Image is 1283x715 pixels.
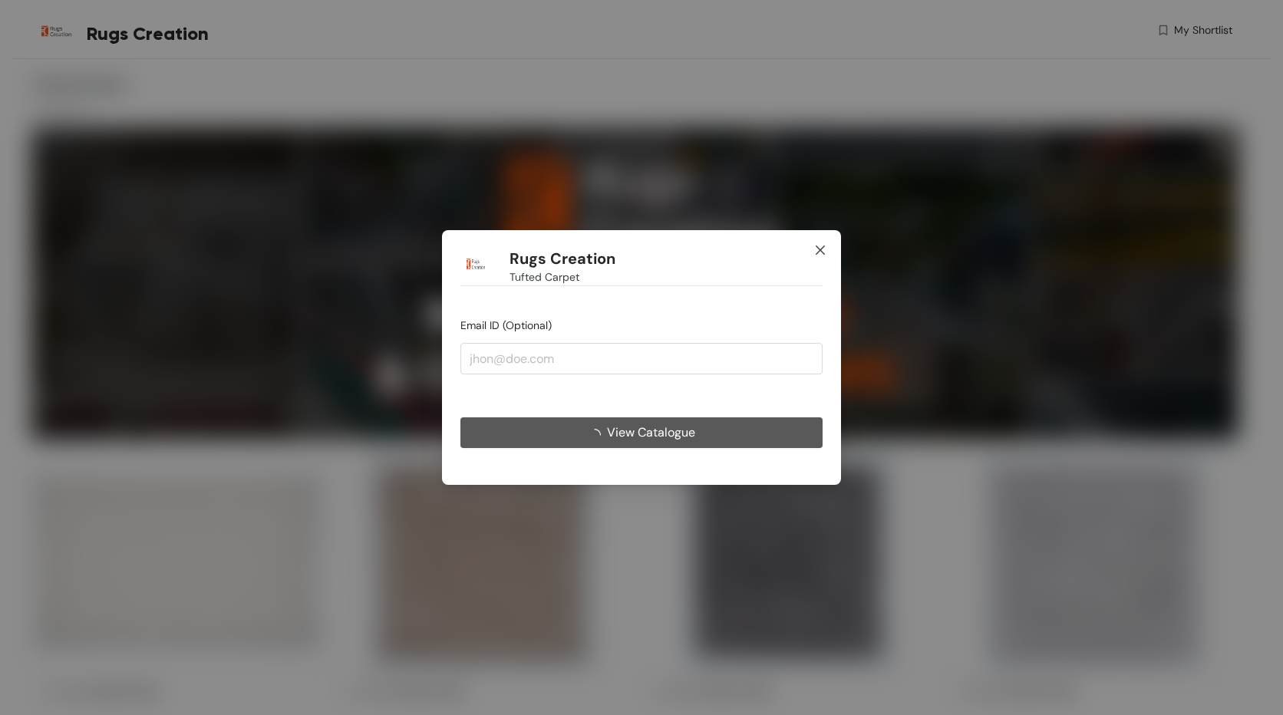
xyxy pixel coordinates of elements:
input: jhon@doe.com [460,343,823,374]
span: close [814,244,826,256]
button: View Catalogue [460,417,823,448]
span: Email ID (Optional) [460,318,552,332]
button: Close [800,230,841,272]
img: Buyer Portal [460,249,491,279]
span: Tufted Carpet [510,269,579,285]
h1: Rugs Creation [510,249,615,269]
span: View Catalogue [607,423,695,442]
span: loading [589,429,607,441]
